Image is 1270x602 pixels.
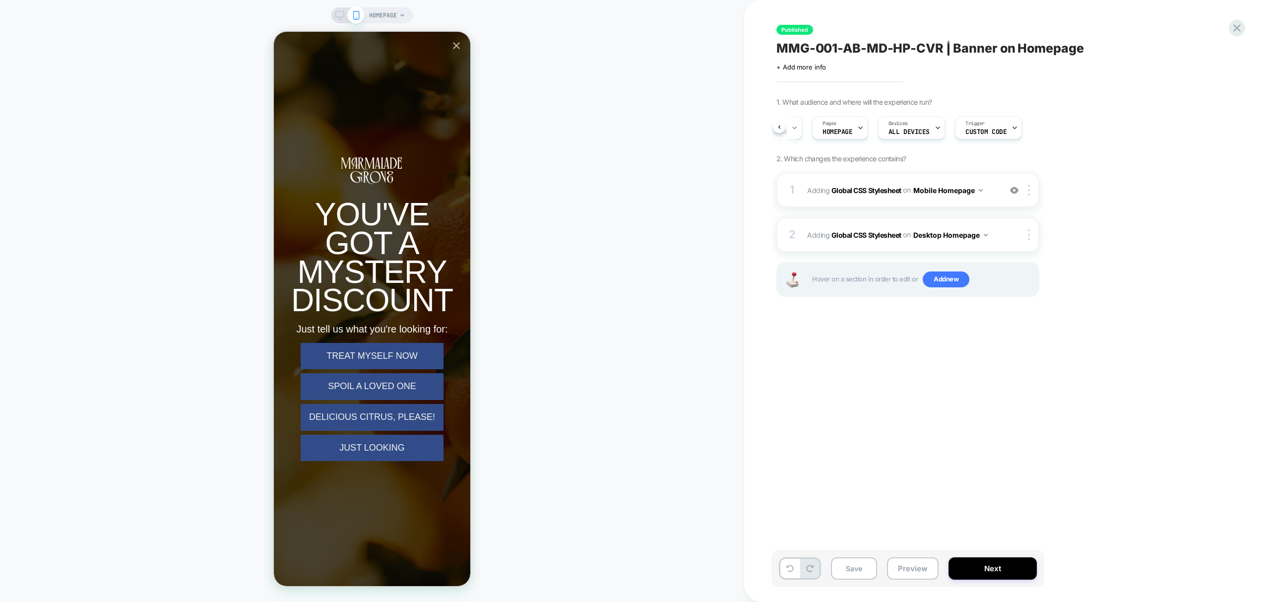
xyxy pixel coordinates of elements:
button: Desktop Homepage [913,228,988,242]
span: HOMEPAGE [369,7,397,23]
button: Spoil A Loved One [27,341,170,368]
img: Joystick [782,272,802,287]
button: Just Looking [27,403,170,430]
button: Delicious Citrus, Please! [27,372,170,399]
span: ALL DEVICES [889,129,930,135]
p: Mystery Discount [17,226,179,283]
span: Pages [823,120,836,127]
div: Close popup [177,8,189,20]
button: Treat Myself Now [27,311,170,338]
b: Global CSS Stylesheet [831,230,901,239]
p: Just tell us what you're looking for: [22,291,174,303]
span: MMG-001-AB-MD-HP-CVR | Banner on Homepage [776,41,1084,56]
p: You've Got A [17,169,179,226]
img: Logo [67,125,129,153]
span: Adding [807,228,996,242]
img: down arrow [984,234,988,236]
div: 2 [787,225,797,245]
span: 2. Which changes the experience contains? [776,154,906,163]
span: HOMEPAGE [823,129,853,135]
button: Mobile Homepage [913,183,983,198]
span: Devices [889,120,908,127]
span: Published [776,25,813,35]
button: Save [831,557,877,580]
span: on [903,184,910,196]
span: + Add more info [776,63,826,71]
button: Preview [887,557,939,580]
span: Hover on a section in order to edit or [812,271,1033,287]
img: close [1028,229,1030,240]
span: 1. What audience and where will the experience run? [776,98,932,106]
img: close [1028,185,1030,196]
b: Global CSS Stylesheet [831,186,901,194]
img: down arrow [979,189,983,192]
div: 1 [787,180,797,200]
span: Add new [923,271,969,287]
span: Custom Code [965,129,1007,135]
button: Next [949,557,1037,580]
span: Adding [807,183,996,198]
span: Trigger [965,120,985,127]
span: on [903,228,910,241]
img: crossed eye [1010,186,1018,195]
